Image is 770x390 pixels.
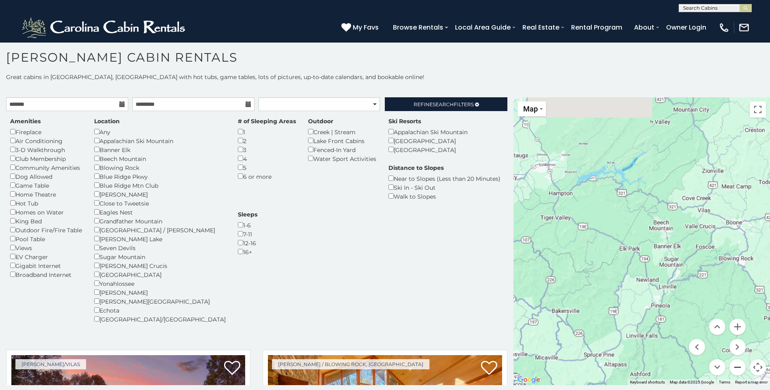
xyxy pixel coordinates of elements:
div: [GEOGRAPHIC_DATA] [388,136,468,145]
div: [PERSON_NAME] [94,288,226,297]
div: Lake Front Cabins [308,136,376,145]
button: Move down [709,359,725,375]
div: Near to Slopes (Less than 20 Minutes) [388,174,500,183]
div: Beech Mountain [94,154,226,163]
div: Creek | Stream [308,127,376,136]
a: Terms (opens in new tab) [719,380,730,384]
div: 2 [238,136,296,145]
div: Yonahlossee [94,279,226,288]
div: 3-D Walkthrough [10,145,82,154]
button: Keyboard shortcuts [630,379,665,385]
span: My Favs [353,22,379,32]
div: Community Amenities [10,163,82,172]
div: Pool Table [10,234,82,243]
div: Sugar Mountain [94,252,226,261]
div: 5 [238,163,296,172]
div: Home Theatre [10,190,82,199]
label: Sleeps [238,210,257,219]
div: [PERSON_NAME][GEOGRAPHIC_DATA] [94,297,226,306]
div: Eagles Nest [94,208,226,216]
a: About [630,20,658,34]
button: Change map style [518,101,546,116]
button: Move right [729,339,746,355]
div: [GEOGRAPHIC_DATA] [388,145,468,154]
img: Google [515,375,542,385]
label: # of Sleeping Areas [238,117,296,125]
div: [GEOGRAPHIC_DATA] / [PERSON_NAME] [94,225,226,234]
div: Blue Ridge Mtn Club [94,181,226,190]
img: mail-regular-white.png [738,22,750,33]
label: Outdoor [308,117,333,125]
div: Appalachian Ski Mountain [388,127,468,136]
button: Toggle fullscreen view [750,101,766,118]
a: Add to favorites [481,360,497,377]
div: Homes on Water [10,208,82,216]
a: [PERSON_NAME]/Vilas [15,359,86,369]
span: Map data ©2025 Google [670,380,714,384]
div: Appalachian Ski Mountain [94,136,226,145]
div: 4 [238,154,296,163]
a: Open this area in Google Maps (opens a new window) [515,375,542,385]
div: Broadband Internet [10,270,82,279]
div: 7-11 [238,229,257,238]
a: Report a map error [735,380,768,384]
div: Gigabit Internet [10,261,82,270]
a: Browse Rentals [389,20,447,34]
div: [PERSON_NAME] [94,190,226,199]
div: Dog Allowed [10,172,82,181]
a: Local Area Guide [451,20,515,34]
div: Air Conditioning [10,136,82,145]
div: Grandfather Mountain [94,216,226,225]
a: RefineSearchFilters [385,97,507,111]
div: [PERSON_NAME] Crucis [94,261,226,270]
div: 3 [238,145,296,154]
a: [PERSON_NAME] / Blowing Rock, [GEOGRAPHIC_DATA] [272,359,429,369]
div: 6 or more [238,172,296,181]
button: Zoom out [729,359,746,375]
a: My Favs [341,22,381,33]
div: Fenced-In Yard [308,145,376,154]
div: [PERSON_NAME] Lake [94,234,226,243]
div: Blowing Rock [94,163,226,172]
span: Map [523,105,538,113]
div: Banner Elk [94,145,226,154]
div: Views [10,243,82,252]
div: Club Membership [10,154,82,163]
button: Move left [689,339,705,355]
div: Fireplace [10,127,82,136]
div: King Bed [10,216,82,225]
div: Seven Devils [94,243,226,252]
div: Ski In - Ski Out [388,183,500,192]
div: 1 [238,127,296,136]
label: Amenities [10,117,41,125]
img: phone-regular-white.png [718,22,730,33]
div: Any [94,127,226,136]
button: Move up [709,319,725,335]
div: Game Table [10,181,82,190]
a: Add to favorites [224,360,240,377]
div: Walk to Slopes [388,192,500,201]
span: Search [433,101,454,107]
div: Water Sport Activities [308,154,376,163]
div: 16+ [238,247,257,256]
label: Distance to Slopes [388,164,444,172]
label: Location [94,117,120,125]
span: Refine Filters [414,101,474,107]
div: 12-16 [238,238,257,247]
div: 1-6 [238,221,257,229]
div: Close to Tweetsie [94,199,226,208]
div: EV Charger [10,252,82,261]
img: White-1-2.png [20,15,189,40]
button: Zoom in [729,319,746,335]
div: [GEOGRAPHIC_DATA]/[GEOGRAPHIC_DATA] [94,315,226,324]
div: Outdoor Fire/Fire Table [10,225,82,234]
a: Real Estate [518,20,563,34]
label: Ski Resorts [388,117,421,125]
div: Echota [94,306,226,315]
div: Blue Ridge Pkwy [94,172,226,181]
button: Map camera controls [750,359,766,375]
div: Hot Tub [10,199,82,208]
a: Rental Program [567,20,626,34]
div: [GEOGRAPHIC_DATA] [94,270,226,279]
a: Owner Login [662,20,710,34]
